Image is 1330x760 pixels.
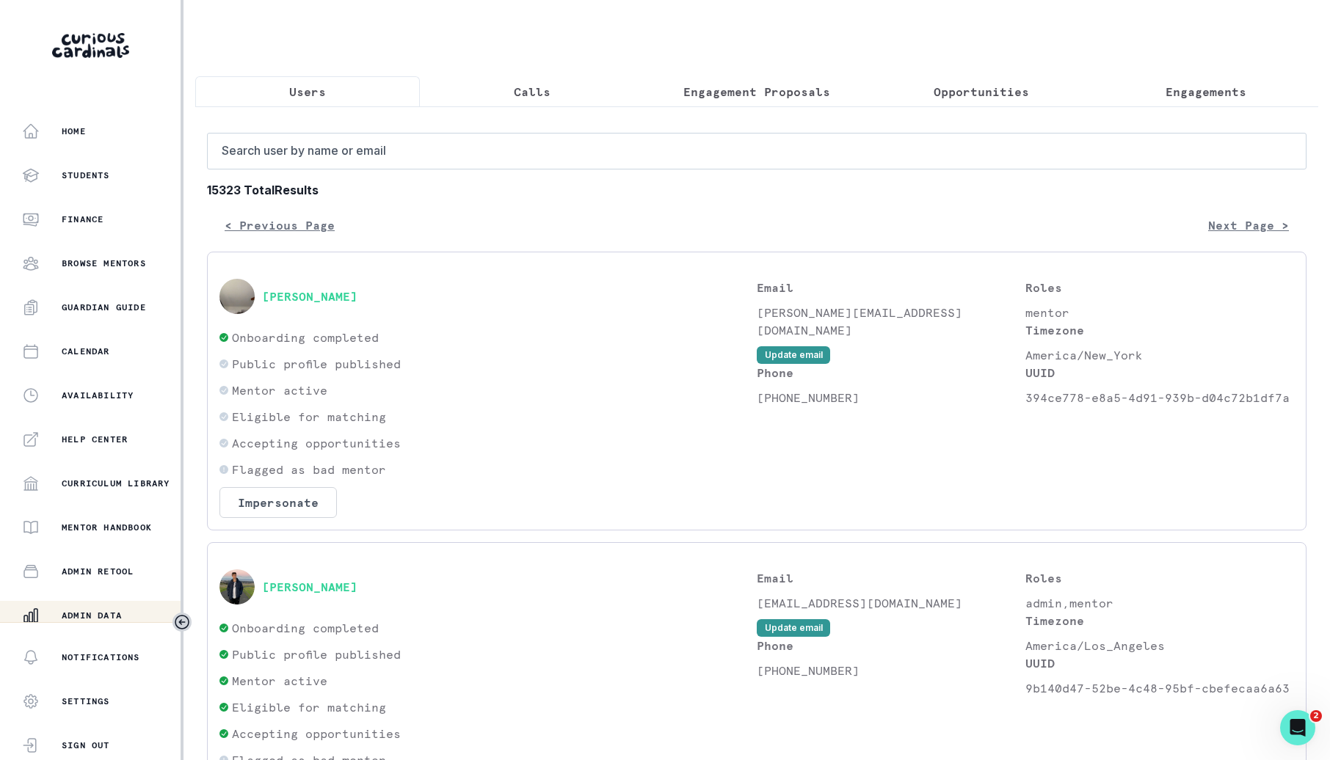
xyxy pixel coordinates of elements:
button: Update email [757,346,830,364]
p: Finance [62,213,103,225]
img: Curious Cardinals Logo [52,33,129,58]
p: 394ce778-e8a5-4d91-939b-d04c72b1df7a [1025,389,1294,406]
p: Timezone [1025,612,1294,629]
b: 15323 Total Results [207,181,1307,199]
p: Mentor active [232,381,327,399]
p: Phone [757,637,1025,654]
button: [PERSON_NAME] [262,580,357,594]
p: Notifications [62,651,140,663]
button: Impersonate [219,487,337,518]
p: Public profile published [232,355,401,373]
button: Update email [757,619,830,637]
p: Admin Retool [62,566,134,577]
p: [PERSON_NAME][EMAIL_ADDRESS][DOMAIN_NAME] [757,304,1025,339]
p: Calendar [62,346,110,357]
iframe: Intercom live chat [1280,710,1315,745]
p: [EMAIL_ADDRESS][DOMAIN_NAME] [757,594,1025,612]
p: Students [62,169,110,181]
p: Accepting opportunities [232,725,401,742]
p: Email [757,279,1025,296]
p: Accepting opportunities [232,434,401,452]
p: [PHONE_NUMBER] [757,389,1025,406]
p: Phone [757,364,1025,381]
p: Sign Out [62,739,110,751]
p: Onboarding completed [232,329,379,346]
p: admin,mentor [1025,594,1294,612]
p: Roles [1025,569,1294,587]
p: Opportunities [934,83,1029,101]
button: [PERSON_NAME] [262,289,357,304]
button: Toggle sidebar [172,613,192,632]
p: Guardian Guide [62,302,146,313]
p: Calls [514,83,550,101]
p: Mentor active [232,672,327,690]
p: Email [757,569,1025,587]
p: Flagged as bad mentor [232,461,386,478]
p: Users [289,83,326,101]
p: Public profile published [232,646,401,663]
p: UUID [1025,654,1294,672]
p: [PHONE_NUMBER] [757,662,1025,679]
p: Home [62,125,86,137]
p: Mentor Handbook [62,522,152,533]
p: Availability [62,390,134,401]
p: Timezone [1025,321,1294,339]
p: Eligible for matching [232,698,386,716]
p: 9b140d47-52be-4c48-95bf-cbefecaa6a63 [1025,679,1294,697]
p: Eligible for matching [232,408,386,425]
button: Next Page > [1191,211,1307,240]
p: Curriculum Library [62,478,170,489]
p: Admin Data [62,610,122,621]
p: Engagement Proposals [683,83,830,101]
p: Browse Mentors [62,257,146,269]
p: Engagements [1166,83,1246,101]
span: 2 [1310,710,1322,722]
p: Onboarding completed [232,619,379,637]
p: mentor [1025,304,1294,321]
p: Roles [1025,279,1294,296]
button: < Previous Page [207,211,352,240]
p: Help Center [62,434,128,445]
p: America/Los_Angeles [1025,637,1294,654]
p: America/New_York [1025,346,1294,364]
p: UUID [1025,364,1294,381]
p: Settings [62,695,110,707]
